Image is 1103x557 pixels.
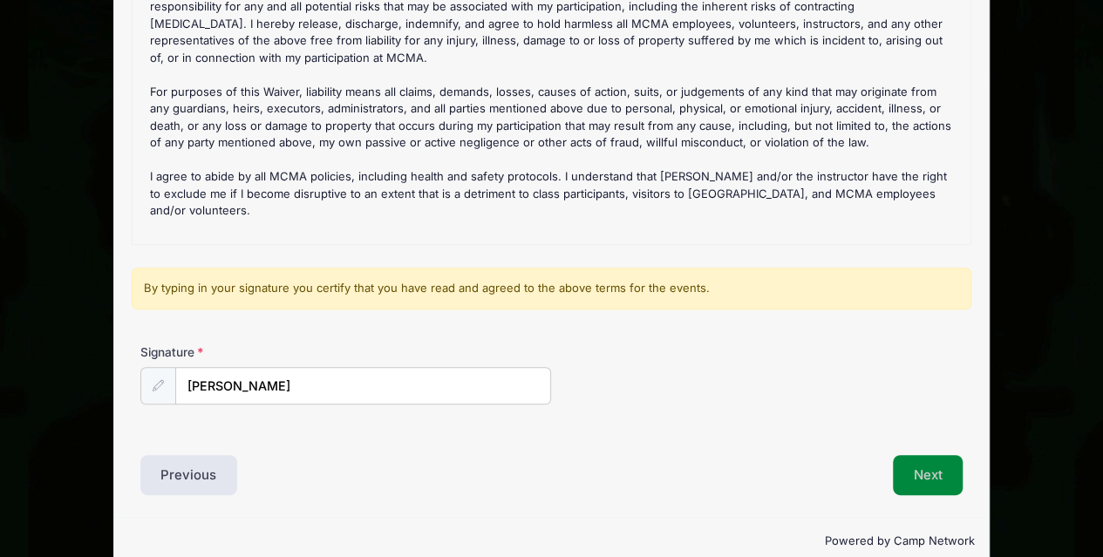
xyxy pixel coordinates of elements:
[175,367,552,404] input: Enter first and last name
[132,268,971,309] div: By typing in your signature you certify that you have read and agreed to the above terms for the ...
[140,455,238,495] button: Previous
[129,533,975,550] p: Powered by Camp Network
[140,343,346,361] label: Signature
[893,455,963,495] button: Next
